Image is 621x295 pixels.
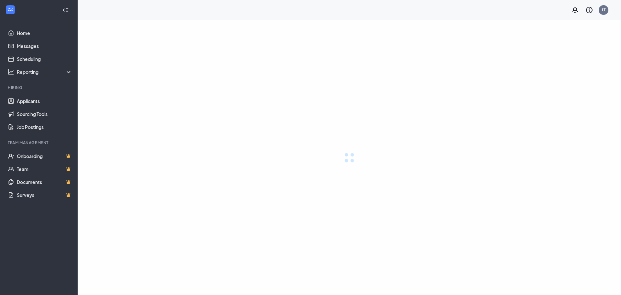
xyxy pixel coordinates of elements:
[571,6,579,14] svg: Notifications
[7,6,14,13] svg: WorkstreamLogo
[17,188,72,201] a: SurveysCrown
[8,85,71,90] div: Hiring
[17,27,72,40] a: Home
[17,150,72,163] a: OnboardingCrown
[8,69,14,75] svg: Analysis
[17,176,72,188] a: DocumentsCrown
[62,7,69,13] svg: Collapse
[8,140,71,145] div: Team Management
[17,108,72,120] a: Sourcing Tools
[602,7,605,13] div: LT
[17,95,72,108] a: Applicants
[17,40,72,52] a: Messages
[17,52,72,65] a: Scheduling
[585,6,593,14] svg: QuestionInfo
[17,69,72,75] div: Reporting
[17,120,72,133] a: Job Postings
[17,163,72,176] a: TeamCrown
